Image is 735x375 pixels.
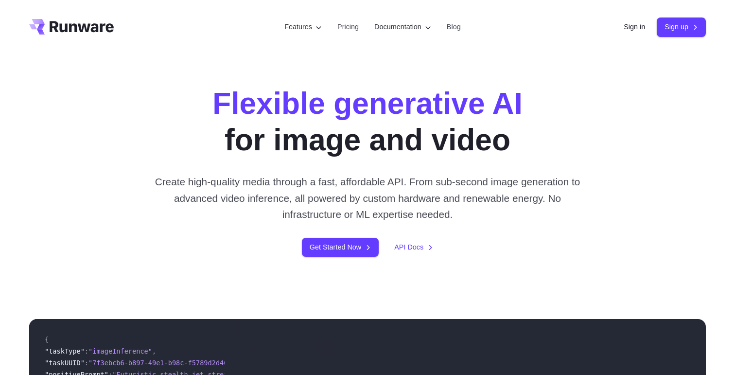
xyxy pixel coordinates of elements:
a: API Docs [394,242,433,253]
a: Get Started Now [302,238,379,257]
a: Go to / [29,19,114,35]
span: : [85,359,88,367]
span: { [45,336,49,343]
a: Pricing [337,21,359,33]
a: Blog [447,21,461,33]
span: "imageInference" [88,347,152,355]
span: "taskType" [45,347,85,355]
strong: Flexible generative AI [212,87,523,120]
span: "7f3ebcb6-b897-49e1-b98c-f5789d2d40d7" [88,359,240,367]
label: Features [284,21,322,33]
label: Documentation [374,21,431,33]
h1: for image and video [212,86,523,158]
a: Sign in [624,21,645,33]
span: , [152,347,156,355]
a: Sign up [657,18,706,36]
span: : [85,347,88,355]
p: Create high-quality media through a fast, affordable API. From sub-second image generation to adv... [151,174,584,222]
span: "taskUUID" [45,359,85,367]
